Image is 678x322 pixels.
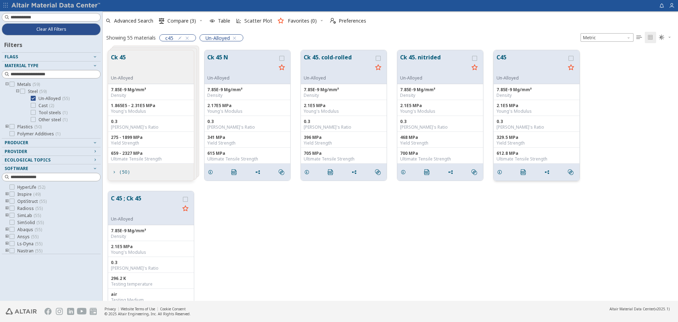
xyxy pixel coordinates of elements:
[111,119,191,124] div: 0.3
[304,93,384,98] div: Density
[496,109,577,114] div: Young's Modulus
[17,241,42,247] span: Ls-Dyna
[496,53,565,75] button: C45
[207,103,287,109] div: 2.17E5 MPa
[469,62,480,74] button: Favorite
[645,32,656,43] button: Tile View
[372,165,387,179] button: Similar search
[304,135,384,140] div: 396 MPa
[207,151,287,156] div: 615 MPa
[496,93,577,98] div: Density
[39,198,47,204] span: ( 55 )
[15,89,20,94] i: toogle group
[421,165,436,179] button: PDF Download
[581,33,634,42] span: Metric
[63,110,67,116] span: ( 1 )
[6,308,37,315] img: Altair Engineering
[17,248,42,254] span: Nastran
[276,62,287,74] button: Favorite
[111,109,191,114] div: Young's Modulus
[304,75,373,81] div: Un-Alloyed
[207,124,287,130] div: [PERSON_NAME]'s Ratio
[5,54,18,60] span: Flags
[2,139,101,147] button: Producer
[400,103,480,109] div: 2.1E5 MPa
[121,306,155,311] a: Website Terms of Use
[17,82,40,87] span: Metals
[581,33,634,42] div: Unit System
[339,18,366,23] span: Preferences
[5,140,28,146] span: Producer
[180,203,191,215] button: Favorite
[231,169,237,175] i: 
[2,35,26,52] div: Filters
[103,45,678,301] div: grid
[207,87,287,93] div: 7.85E-9 Mg/mm³
[36,27,66,32] span: Clear All Filters
[5,124,10,130] i: toogle group
[207,75,276,81] div: Un-Alloyed
[2,164,101,173] button: Software
[105,306,116,311] a: Privacy
[400,140,480,146] div: Yield Strength
[304,124,384,130] div: [PERSON_NAME]'s Ratio
[35,205,43,211] span: ( 55 )
[17,206,43,211] span: Radioss
[207,156,287,162] div: Ultimate Tensile Strength
[207,140,287,146] div: Yield Strength
[111,75,133,81] div: Un-Alloyed
[36,219,44,226] span: ( 55 )
[400,119,480,124] div: 0.3
[656,32,674,43] button: Theme
[17,131,60,137] span: Polymer Additives
[328,169,333,175] i: 
[111,87,191,93] div: 7.85E-9 Mg/mm³
[62,95,70,101] span: ( 55 )
[160,306,186,311] a: Cookie Consent
[636,35,642,40] i: 
[348,165,363,179] button: Share
[228,165,243,179] button: PDF Download
[304,87,384,93] div: 7.85E-9 Mg/mm³
[207,93,287,98] div: Density
[304,109,384,114] div: Young's Modulus
[5,213,10,218] i: toogle group
[568,169,573,175] i: 
[400,53,469,75] button: Ck 45. nitrided
[2,53,101,61] button: Flags
[445,165,459,179] button: Share
[35,227,42,233] span: ( 55 )
[400,75,469,81] div: Un-Alloyed
[111,260,191,265] div: 0.3
[111,250,191,255] div: Young's Modulus
[111,103,191,109] div: 1.865E5 - 2.31E5 MPa
[496,103,577,109] div: 2.1E5 MPa
[28,89,47,94] span: Steel
[204,165,219,179] button: Details
[275,165,290,179] button: Similar search
[494,165,509,179] button: Details
[279,169,284,175] i: 
[17,124,42,130] span: Plastics
[111,140,191,146] div: Yield Strength
[517,165,532,179] button: PDF Download
[105,311,191,316] div: © 2025 Altair Engineering, Inc. All Rights Reserved.
[471,169,477,175] i: 
[541,165,556,179] button: Share
[375,169,381,175] i: 
[207,135,287,140] div: 341 MPa
[111,151,191,156] div: 659 - 2327 MPa
[648,35,653,40] i: 
[496,87,577,93] div: 7.85E-9 Mg/mm³
[634,32,645,43] button: Table View
[565,165,579,179] button: Similar search
[5,82,10,87] i: toogle group
[373,62,384,74] button: Favorite
[111,281,191,287] div: Testing temperature
[397,165,412,179] button: Details
[17,199,47,204] span: OptiStruct
[5,157,50,163] span: Ecological Topics
[111,297,191,303] div: Testing Medium
[288,18,317,23] span: Favorites (0)
[17,220,44,226] span: SimSolid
